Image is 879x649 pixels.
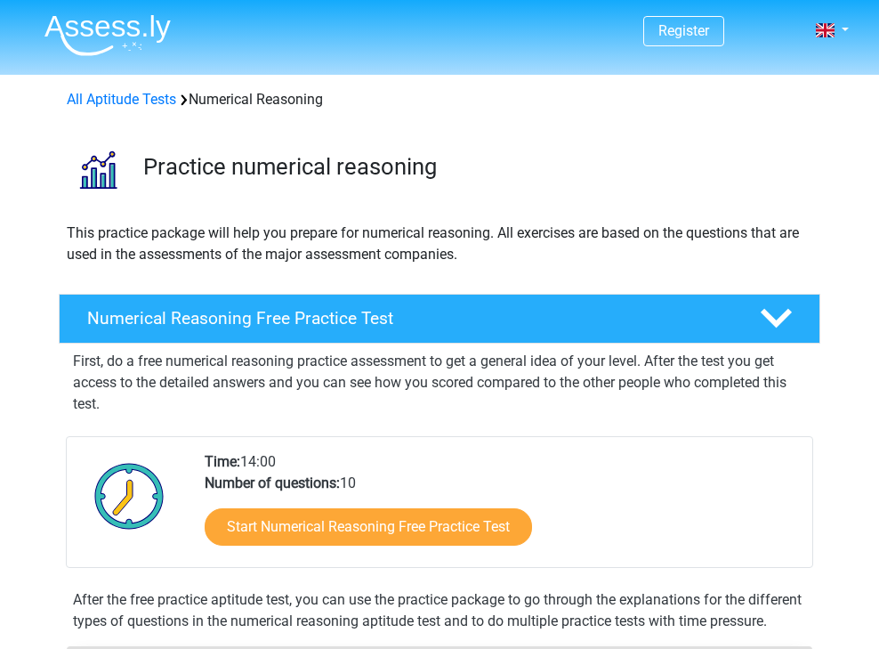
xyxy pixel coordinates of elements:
[87,308,731,329] h4: Numerical Reasoning Free Practice Test
[85,451,174,540] img: Clock
[205,475,340,491] b: Number of questions:
[658,22,709,39] a: Register
[143,153,806,181] h3: Practice numerical reasoning
[44,14,171,56] img: Assessly
[191,451,811,567] div: 14:00 10
[60,89,819,110] div: Numerical Reasoning
[67,91,176,108] a: All Aptitude Tests
[205,508,532,546] a: Start Numerical Reasoning Free Practice Test
[60,132,135,207] img: numerical reasoning
[205,453,240,470] b: Time:
[67,223,812,265] p: This practice package will help you prepare for numerical reasoning. All exercises are based on t...
[66,589,813,632] div: After the free practice aptitude test, you can use the practice package to go through the explana...
[73,351,806,415] p: First, do a free numerical reasoning practice assessment to get a general idea of your level. Aft...
[52,294,827,344] a: Numerical Reasoning Free Practice Test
